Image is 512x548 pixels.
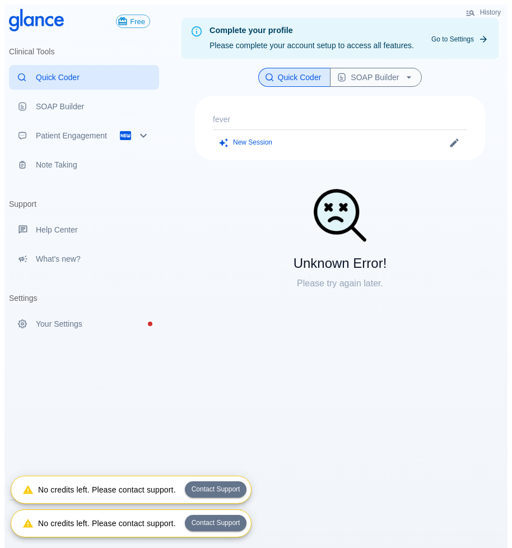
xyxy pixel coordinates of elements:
[9,38,159,65] li: Clinical Tools
[36,224,150,235] p: Help Center
[116,15,150,28] button: Free
[36,318,150,329] p: Your Settings
[195,277,485,290] p: Please try again later.
[210,21,414,55] div: Please complete your account setup to access all features.
[9,94,159,119] a: Docugen: Compose a clinical documentation in seconds
[9,285,159,312] li: Settings
[9,505,159,544] div: [PERSON_NAME]raha medical polyclinic
[185,515,247,531] button: Contact Support
[9,191,159,217] li: Support
[9,312,159,336] a: Please complete account setup
[9,217,159,242] a: Get help from our support team
[9,247,159,271] div: Recent updates and feature releases
[213,114,467,125] p: fever
[125,17,150,26] span: Free
[258,68,331,87] button: Quick Coder
[36,159,150,170] p: Note Taking
[312,187,368,243] img: Search Not Found
[9,65,159,90] a: Moramiz: Find ICD10AM codes instantly
[425,31,494,48] a: Go to Settings
[36,253,150,264] p: What's new?
[185,481,247,498] button: Contact Support
[9,152,159,177] a: Advanced note-taking
[36,101,150,112] p: SOAP Builder
[213,134,279,151] button: Clears all inputs and results.
[210,25,414,37] div: Complete your profile
[9,123,159,148] div: Patient Reports & Referrals
[330,68,422,87] button: SOAP Builder
[446,134,463,151] button: Edit
[36,130,119,141] p: Patient Engagement
[195,254,485,272] h5: Unknown Error!
[460,4,508,21] button: History
[116,15,159,28] a: Click to view or change your subscription
[22,480,176,500] div: No credits left. Please contact support.
[36,72,150,83] p: Quick Coder
[22,513,176,533] div: No credits left. Please contact support.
